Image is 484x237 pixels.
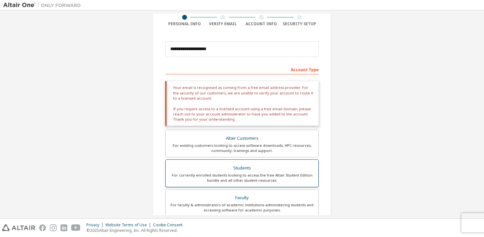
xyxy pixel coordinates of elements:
[242,21,280,27] div: Account Info
[2,224,35,231] img: altair_logo.svg
[86,228,186,233] p: © 2025 Altair Engineering, Inc. All Rights Reserved.
[170,143,314,153] div: For existing customers looking to access software downloads, HPC resources, community, trainings ...
[3,2,84,8] img: Altair One
[170,164,314,173] div: Students
[170,193,314,202] div: Faculty
[165,21,204,27] div: Personal Info
[204,21,242,27] div: Verify Email
[170,202,314,213] div: For faculty & administrators of academic institutions administering students and accessing softwa...
[105,222,153,228] div: Website Terms of Use
[39,224,46,231] img: facebook.svg
[165,81,319,126] div: Your email is recognised as coming from a free email address provider. For the security of our cu...
[50,224,57,231] img: instagram.svg
[153,222,186,228] div: Cookie Consent
[170,173,314,183] div: For currently enrolled students looking to access the free Altair Student Edition bundle and all ...
[86,222,105,228] div: Privacy
[280,21,319,27] div: Security Setup
[170,134,314,143] div: Altair Customers
[165,64,319,74] div: Account Type
[60,224,67,231] img: linkedin.svg
[71,224,81,231] img: youtube.svg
